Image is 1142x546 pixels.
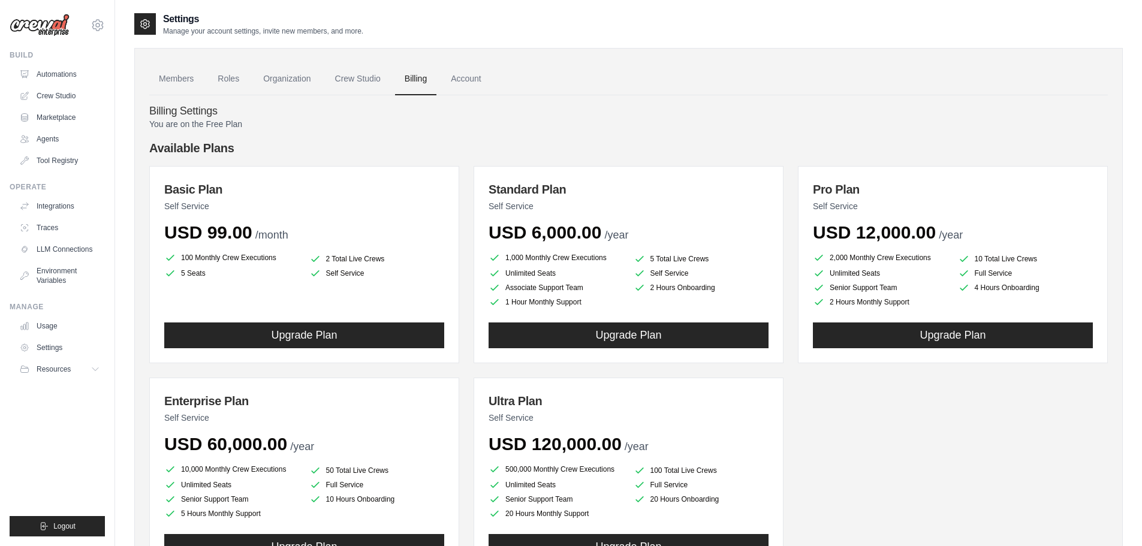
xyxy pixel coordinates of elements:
[634,493,769,505] li: 20 Hours Onboarding
[489,181,769,198] h3: Standard Plan
[14,86,105,105] a: Crew Studio
[164,479,300,491] li: Unlimited Seats
[441,63,491,95] a: Account
[813,296,948,308] li: 2 Hours Monthly Support
[309,253,445,265] li: 2 Total Live Crews
[149,63,203,95] a: Members
[939,229,963,241] span: /year
[326,63,390,95] a: Crew Studio
[14,240,105,259] a: LLM Connections
[489,222,601,242] span: USD 6,000.00
[309,464,445,476] li: 50 Total Live Crews
[14,218,105,237] a: Traces
[164,267,300,279] li: 5 Seats
[10,50,105,60] div: Build
[958,282,1093,294] li: 4 Hours Onboarding
[309,493,445,505] li: 10 Hours Onboarding
[164,222,252,242] span: USD 99.00
[164,393,444,409] h3: Enterprise Plan
[164,322,444,348] button: Upgrade Plan
[164,181,444,198] h3: Basic Plan
[290,441,314,453] span: /year
[958,253,1093,265] li: 10 Total Live Crews
[489,200,769,212] p: Self Service
[309,479,445,491] li: Full Service
[53,521,76,531] span: Logout
[604,229,628,241] span: /year
[14,338,105,357] a: Settings
[163,26,363,36] p: Manage your account settings, invite new members, and more.
[489,282,624,294] li: Associate Support Team
[37,364,71,374] span: Resources
[14,151,105,170] a: Tool Registry
[625,441,649,453] span: /year
[489,322,769,348] button: Upgrade Plan
[10,182,105,192] div: Operate
[164,493,300,505] li: Senior Support Team
[489,251,624,265] li: 1,000 Monthly Crew Executions
[10,516,105,536] button: Logout
[14,108,105,127] a: Marketplace
[149,140,1108,156] h4: Available Plans
[813,282,948,294] li: Senior Support Team
[813,322,1093,348] button: Upgrade Plan
[813,200,1093,212] p: Self Service
[634,464,769,476] li: 100 Total Live Crews
[813,251,948,265] li: 2,000 Monthly Crew Executions
[164,200,444,212] p: Self Service
[489,393,769,409] h3: Ultra Plan
[14,129,105,149] a: Agents
[634,253,769,265] li: 5 Total Live Crews
[634,282,769,294] li: 2 Hours Onboarding
[14,316,105,336] a: Usage
[164,412,444,424] p: Self Service
[489,508,624,520] li: 20 Hours Monthly Support
[254,63,320,95] a: Organization
[149,105,1108,118] h4: Billing Settings
[208,63,249,95] a: Roles
[958,267,1093,279] li: Full Service
[14,360,105,379] button: Resources
[813,181,1093,198] h3: Pro Plan
[164,251,300,265] li: 100 Monthly Crew Executions
[164,508,300,520] li: 5 Hours Monthly Support
[10,302,105,312] div: Manage
[164,434,287,454] span: USD 60,000.00
[489,479,624,491] li: Unlimited Seats
[10,14,70,37] img: Logo
[813,222,936,242] span: USD 12,000.00
[395,63,436,95] a: Billing
[489,493,624,505] li: Senior Support Team
[14,197,105,216] a: Integrations
[634,267,769,279] li: Self Service
[163,12,363,26] h2: Settings
[309,267,445,279] li: Self Service
[489,434,622,454] span: USD 120,000.00
[164,462,300,476] li: 10,000 Monthly Crew Executions
[255,229,288,241] span: /month
[14,65,105,84] a: Automations
[489,267,624,279] li: Unlimited Seats
[489,412,769,424] p: Self Service
[489,296,624,308] li: 1 Hour Monthly Support
[149,118,1108,130] p: You are on the Free Plan
[634,479,769,491] li: Full Service
[813,267,948,279] li: Unlimited Seats
[489,462,624,476] li: 500,000 Monthly Crew Executions
[14,261,105,290] a: Environment Variables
